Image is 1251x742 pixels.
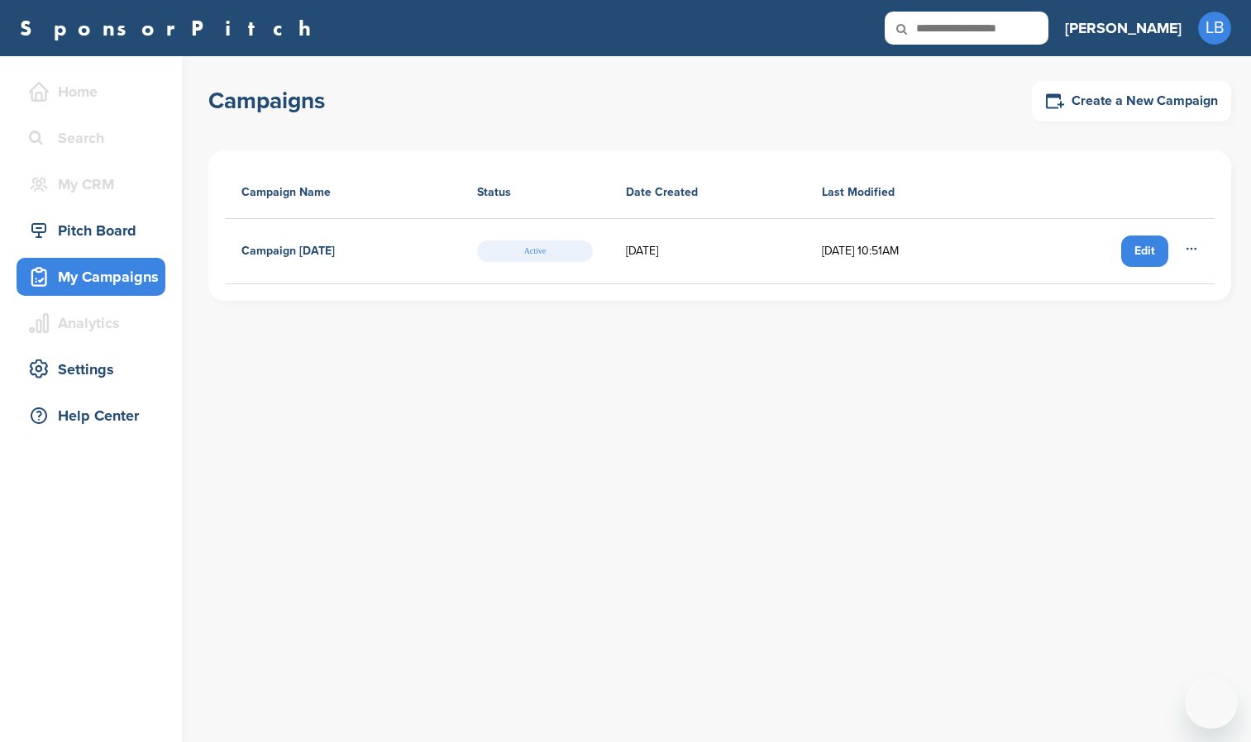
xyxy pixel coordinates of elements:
th: Last Modified [805,167,1010,219]
a: Home [17,73,165,111]
span: Active [477,240,593,262]
td: [DATE] 10:51AM [805,219,1010,284]
th: Status [461,167,609,219]
td: [DATE] [609,219,805,284]
a: Help Center [17,397,165,435]
h4: Campaign [DATE] [241,242,335,260]
a: Pitch Board [17,212,165,250]
span: LB [1198,12,1231,45]
div: Analytics [25,308,165,338]
div: Search [25,123,165,153]
a: [PERSON_NAME] [1065,10,1182,46]
a: My Campaigns [17,258,165,296]
div: Pitch Board [25,216,165,245]
th: Campaign Name [225,167,461,219]
div: My Campaigns [25,262,165,292]
a: My CRM [17,165,165,203]
a: Edit [1121,235,1168,267]
a: SponsorPitch [20,17,322,39]
h1: Campaigns [208,86,325,116]
iframe: Button to launch messaging window [1185,676,1238,729]
div: Settings [25,354,165,384]
a: Settings [17,350,165,388]
th: Date Created [609,167,805,219]
a: Create a New Campaign [1032,81,1231,121]
div: Help Center [25,401,165,430]
h3: [PERSON_NAME] [1065,17,1182,40]
a: Search [17,119,165,157]
div: My CRM [25,169,165,199]
div: Home [25,77,165,107]
a: Analytics [17,304,165,342]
